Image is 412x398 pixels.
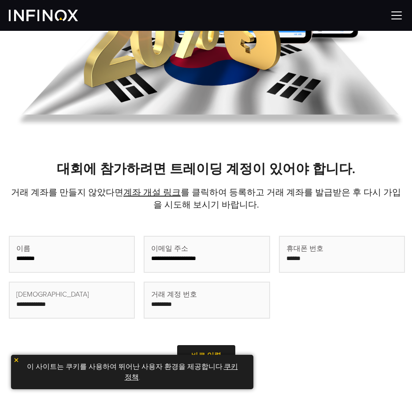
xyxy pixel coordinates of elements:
[16,289,89,300] span: [DEMOGRAPHIC_DATA]
[9,186,403,211] p: 거래 계좌를 만들지 않았다면 를 클릭하여 등록하고 거래 계좌를 발급받은 후 다시 가입을 시도해 보시기 바랍니다.
[57,161,355,177] strong: 대회에 참가하려면 트레이딩 계정이 있어야 합니다.
[151,289,197,300] span: 거래 계정 번호
[13,357,19,363] img: yellow close icon
[286,243,323,254] span: 휴대폰 번호
[177,345,235,367] a: 바로 입력
[16,243,30,254] span: 이름
[123,187,181,198] a: 계좌 개설 링크
[15,359,249,385] p: 이 사이트는 쿠키를 사용하여 뛰어난 사용자 환경을 제공합니다. .
[151,243,188,254] span: 이메일 주소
